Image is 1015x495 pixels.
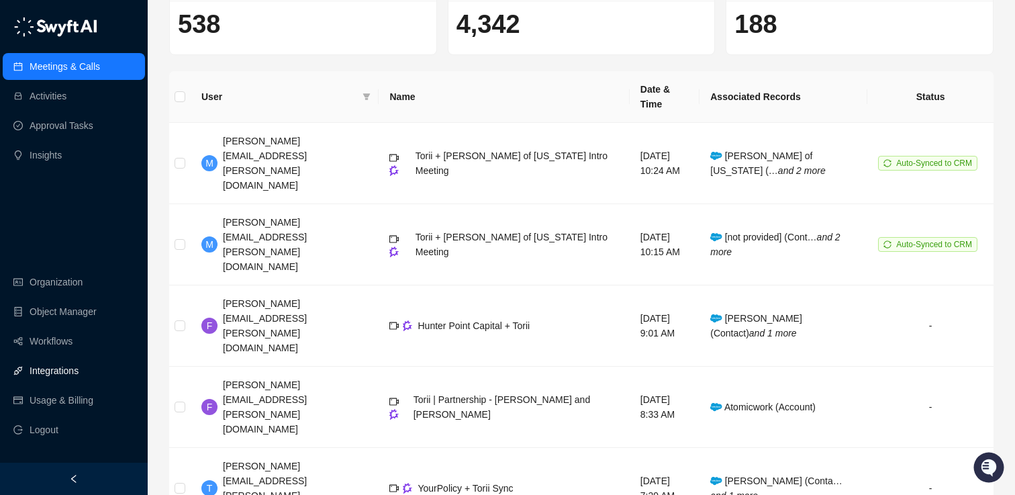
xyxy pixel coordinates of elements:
[418,320,530,331] span: Hunter Point Capital + Torii
[414,394,591,420] span: Torii | Partnership - [PERSON_NAME] and [PERSON_NAME]
[867,71,994,123] th: Status
[867,367,994,448] td: -
[456,9,707,40] h1: 4,342
[418,483,513,494] span: YourPolicy + Torii Sync
[630,204,699,285] td: [DATE] 10:15 AM
[60,189,71,200] div: 📶
[205,156,213,171] span: M
[416,150,608,176] span: Torii + [PERSON_NAME] of [US_STATE] Intro Meeting
[223,298,307,353] span: [PERSON_NAME][EMAIL_ADDRESS][PERSON_NAME][DOMAIN_NAME]
[178,9,428,40] h1: 538
[55,183,109,207] a: 📶Status
[30,357,79,384] a: Integrations
[389,165,399,175] img: gong-Dwh8HbPa.png
[416,232,608,257] span: Torii + [PERSON_NAME] of [US_STATE] Intro Meeting
[403,320,412,330] img: gong-Dwh8HbPa.png
[207,318,213,333] span: F
[403,483,412,493] img: gong-Dwh8HbPa.png
[30,112,93,139] a: Approval Tasks
[27,188,50,201] span: Docs
[630,285,699,367] td: [DATE] 9:01 AM
[134,221,162,231] span: Pylon
[223,136,307,191] span: [PERSON_NAME][EMAIL_ADDRESS][PERSON_NAME][DOMAIN_NAME]
[8,183,55,207] a: 📚Docs
[228,126,244,142] button: Start new chat
[30,53,100,80] a: Meetings & Calls
[389,246,399,257] img: gong-Dwh8HbPa.png
[883,159,891,167] span: sync
[630,71,699,123] th: Date & Time
[896,159,972,168] span: Auto-Synced to CRM
[710,232,840,257] span: [not provided] (Cont…
[207,400,213,414] span: F
[223,379,307,435] span: [PERSON_NAME][EMAIL_ADDRESS][PERSON_NAME][DOMAIN_NAME]
[710,232,840,257] i: and 2 more
[95,220,162,231] a: Powered byPylon
[710,402,816,412] span: Atomicwork (Account)
[74,188,103,201] span: Status
[972,451,1008,487] iframe: Open customer support
[13,189,24,200] div: 📚
[867,285,994,367] td: -
[13,425,23,435] span: logout
[630,123,699,204] td: [DATE] 10:24 AM
[13,17,97,37] img: logo-05li4sbe.png
[389,234,399,244] span: video-camera
[13,54,244,75] p: Welcome 👋
[30,298,97,325] a: Object Manager
[699,71,867,123] th: Associated Records
[734,9,985,40] h1: 188
[362,93,371,101] span: filter
[13,13,40,40] img: Swyft AI
[13,75,244,97] h2: How can we help?
[710,313,802,339] span: [PERSON_NAME] (Contact)
[360,87,373,107] span: filter
[30,328,72,355] a: Workflows
[46,122,220,135] div: Start new chat
[389,409,399,419] img: gong-Dwh8HbPa.png
[30,269,83,296] a: Organization
[710,150,825,176] span: [PERSON_NAME] of [US_STATE] (…
[389,321,399,330] span: video-camera
[13,122,38,146] img: 5124521997842_fc6d7dfcefe973c2e489_88.png
[30,142,62,169] a: Insights
[389,153,399,163] span: video-camera
[896,240,972,249] span: Auto-Synced to CRM
[389,484,399,493] span: video-camera
[630,367,699,448] td: [DATE] 8:33 AM
[223,217,307,272] span: [PERSON_NAME][EMAIL_ADDRESS][PERSON_NAME][DOMAIN_NAME]
[778,165,826,176] i: and 2 more
[389,397,399,406] span: video-camera
[749,328,797,339] i: and 1 more
[205,237,213,252] span: M
[883,240,891,249] span: sync
[201,89,357,104] span: User
[30,83,66,109] a: Activities
[30,416,58,443] span: Logout
[379,71,629,123] th: Name
[69,474,79,484] span: left
[30,387,93,414] a: Usage & Billing
[46,135,170,146] div: We're available if you need us!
